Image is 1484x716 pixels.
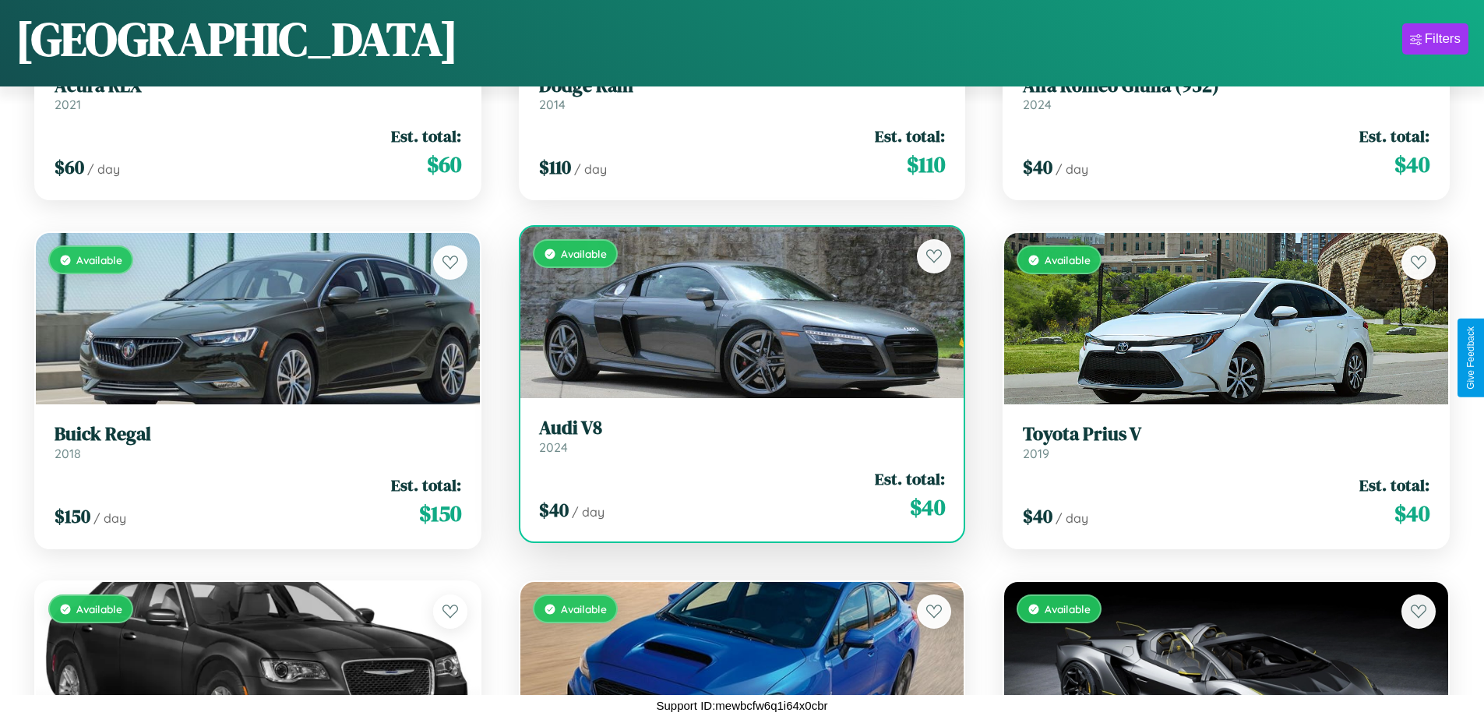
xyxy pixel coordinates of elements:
span: Available [1045,253,1091,266]
div: Filters [1425,31,1461,47]
span: 2024 [539,439,568,455]
span: $ 110 [539,154,571,180]
span: Available [1045,602,1091,615]
span: Est. total: [1359,474,1429,496]
h1: [GEOGRAPHIC_DATA] [16,7,458,71]
span: $ 40 [910,492,945,523]
a: Dodge Ram2014 [539,75,946,113]
h3: Buick Regal [55,423,461,446]
span: 2021 [55,97,81,112]
span: 2019 [1023,446,1049,461]
span: / day [574,161,607,177]
span: $ 60 [55,154,84,180]
span: Available [561,602,607,615]
span: Est. total: [875,125,945,147]
span: Available [76,602,122,615]
span: Est. total: [875,467,945,490]
span: $ 40 [1023,503,1052,529]
div: Give Feedback [1465,326,1476,390]
span: $ 40 [1023,154,1052,180]
span: $ 150 [419,498,461,529]
span: / day [572,504,605,520]
span: 2024 [1023,97,1052,112]
span: Available [561,247,607,260]
span: $ 110 [907,149,945,180]
span: $ 40 [1394,498,1429,529]
span: $ 40 [1394,149,1429,180]
h3: Audi V8 [539,417,946,439]
span: / day [93,510,126,526]
span: $ 40 [539,497,569,523]
a: Alfa Romeo Giulia (952)2024 [1023,75,1429,113]
span: / day [87,161,120,177]
span: Est. total: [1359,125,1429,147]
span: 2014 [539,97,566,112]
span: Est. total: [391,474,461,496]
a: Toyota Prius V2019 [1023,423,1429,461]
a: Audi V82024 [539,417,946,455]
button: Filters [1402,23,1468,55]
h3: Toyota Prius V [1023,423,1429,446]
span: / day [1056,161,1088,177]
span: $ 150 [55,503,90,529]
span: 2018 [55,446,81,461]
span: / day [1056,510,1088,526]
a: Acura RLX2021 [55,75,461,113]
a: Buick Regal2018 [55,423,461,461]
span: Est. total: [391,125,461,147]
p: Support ID: mewbcfw6q1i64x0cbr [656,695,827,716]
span: $ 60 [427,149,461,180]
span: Available [76,253,122,266]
